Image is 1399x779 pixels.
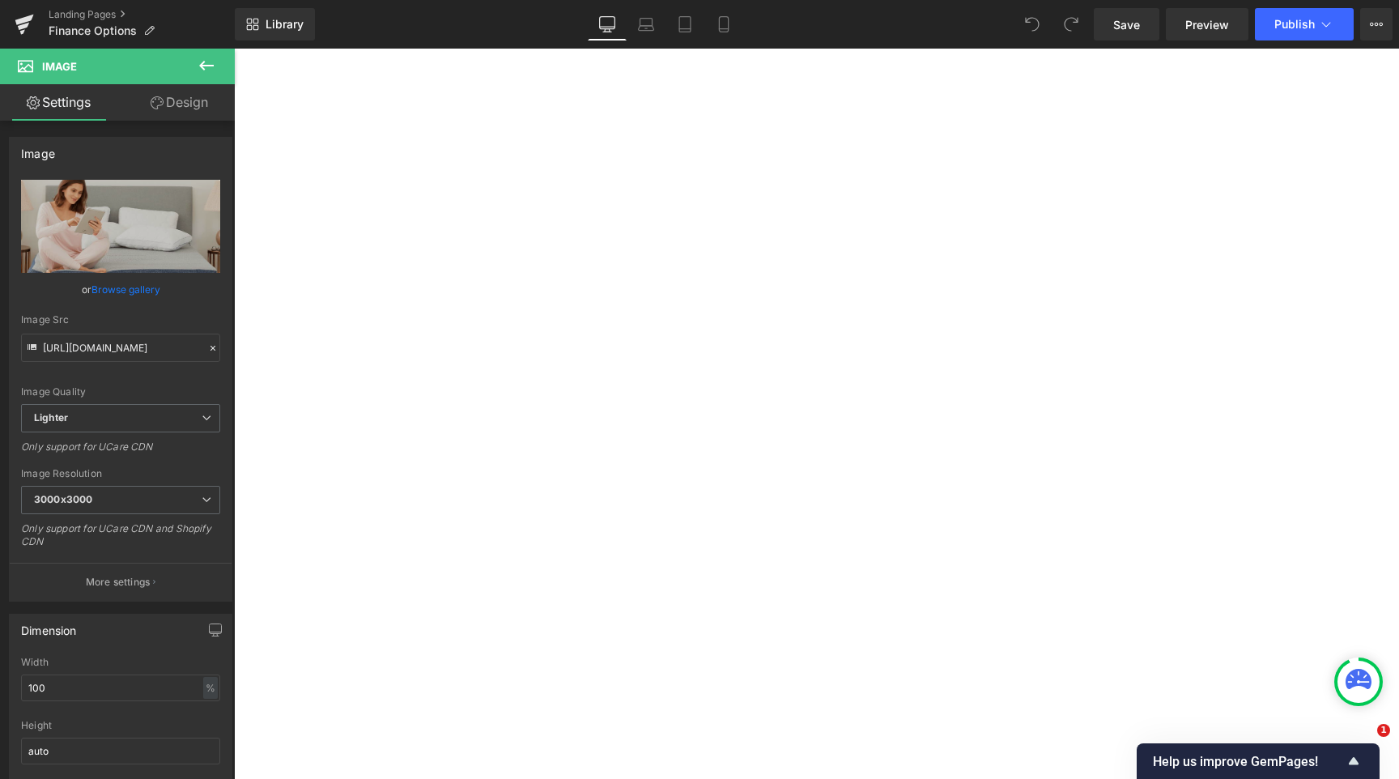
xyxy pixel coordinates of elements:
[21,441,220,464] div: Only support for UCare CDN
[49,24,137,37] span: Finance Options
[1255,8,1354,40] button: Publish
[235,8,315,40] a: New Library
[1153,751,1363,771] button: Show survey - Help us improve GemPages!
[21,138,55,160] div: Image
[21,720,220,731] div: Height
[588,8,627,40] a: Desktop
[1344,724,1383,763] iframe: Intercom live chat
[21,615,77,637] div: Dimension
[1113,16,1140,33] span: Save
[49,8,235,21] a: Landing Pages
[21,738,220,764] input: auto
[121,84,238,121] a: Design
[1166,8,1248,40] a: Preview
[1153,754,1344,769] span: Help us improve GemPages!
[1377,724,1390,737] span: 1
[704,8,743,40] a: Mobile
[21,314,220,326] div: Image Src
[1016,8,1048,40] button: Undo
[1274,18,1315,31] span: Publish
[21,386,220,398] div: Image Quality
[1360,8,1393,40] button: More
[21,334,220,362] input: Link
[86,575,151,590] p: More settings
[665,8,704,40] a: Tablet
[203,677,218,699] div: %
[34,493,92,505] b: 3000x3000
[10,563,232,601] button: More settings
[1055,8,1087,40] button: Redo
[34,411,68,424] b: Lighter
[266,17,304,32] span: Library
[91,275,160,304] a: Browse gallery
[627,8,665,40] a: Laptop
[21,522,220,559] div: Only support for UCare CDN and Shopify CDN
[21,468,220,479] div: Image Resolution
[42,60,77,73] span: Image
[1185,16,1229,33] span: Preview
[21,657,220,668] div: Width
[21,281,220,298] div: or
[21,675,220,701] input: auto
